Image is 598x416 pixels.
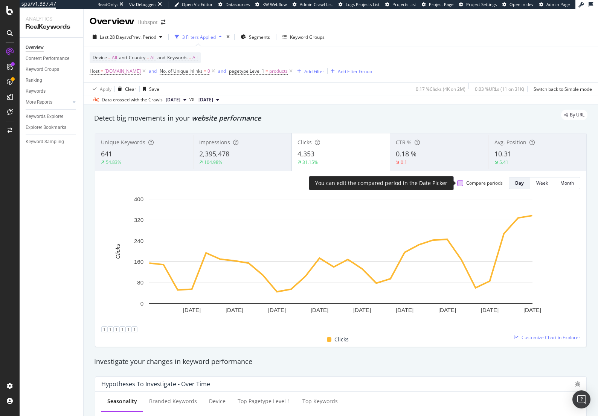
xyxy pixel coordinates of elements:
[112,52,117,63] span: All
[26,23,77,31] div: RealKeywords
[396,139,412,146] span: CTR %
[575,381,580,387] div: bug
[560,180,574,186] div: Month
[300,2,333,7] span: Admin Crawl List
[304,68,324,75] div: Add Filter
[265,68,268,74] span: =
[346,2,380,7] span: Logs Projects List
[167,54,188,61] span: Keywords
[101,326,107,332] div: 1
[94,357,587,367] div: Investigate your changes in keyword performance
[207,66,210,76] span: 0
[429,2,453,7] span: Project Page
[396,307,413,313] text: [DATE]
[172,31,225,43] button: 3 Filters Applied
[353,307,371,313] text: [DATE]
[134,217,143,223] text: 320
[209,398,226,405] div: Device
[149,68,157,74] div: and
[218,68,226,74] div: and
[204,159,222,165] div: 104.98%
[26,124,66,132] div: Explorer Bookmarks
[182,2,213,7] span: Open Viz Editor
[499,159,508,165] div: 5.41
[125,86,136,92] div: Clear
[199,149,229,158] span: 2,395,478
[140,300,143,307] text: 0
[146,54,149,61] span: =
[385,2,416,8] a: Projects List
[163,95,189,104] button: [DATE]
[101,149,112,158] span: 641
[522,334,580,341] span: Customize Chart in Explorer
[104,66,141,76] span: [DOMAIN_NAME]
[26,44,44,52] div: Overview
[238,398,290,405] div: Top pagetype Level 1
[26,124,78,132] a: Explorer Bookmarks
[26,15,77,23] div: Analytics
[561,110,587,120] div: legacy label
[107,398,137,405] div: Seasonality
[459,2,497,8] a: Project Settings
[297,149,314,158] span: 4,353
[268,307,286,313] text: [DATE]
[114,243,121,258] text: Clicks
[26,113,63,121] div: Keywords Explorer
[531,83,592,95] button: Switch back to Simple mode
[26,44,78,52] a: Overview
[101,139,145,146] span: Unique Keywords
[26,87,78,95] a: Keywords
[108,54,111,61] span: =
[101,380,210,388] div: Hypotheses to Investigate - Over Time
[189,54,191,61] span: =
[26,138,78,146] a: Keyword Sampling
[149,86,159,92] div: Save
[546,2,570,7] span: Admin Page
[195,95,222,104] button: [DATE]
[166,96,180,103] span: 2025 Sep. 16th
[182,34,216,40] div: 3 Filters Applied
[338,68,372,75] div: Add Filter Group
[134,238,143,244] text: 240
[218,67,226,75] button: and
[93,54,107,61] span: Device
[198,96,213,103] span: 2025 Aug. 19th
[199,139,230,146] span: Impressions
[127,34,156,40] span: vs Prev. Period
[100,34,127,40] span: Last 28 Days
[125,326,131,332] div: 1
[334,335,349,344] span: Clicks
[26,98,52,106] div: More Reports
[134,258,143,265] text: 160
[494,149,511,158] span: 10.31
[218,2,250,8] a: Datasources
[226,307,243,313] text: [DATE]
[416,86,465,92] div: 0.17 % Clicks ( 4K on 2M )
[26,55,78,63] a: Content Performance
[226,2,250,7] span: Datasources
[315,179,447,187] div: You can edit the compared period in the Date Picker
[475,86,524,92] div: 0.03 % URLs ( 11 on 31K )
[269,66,288,76] span: products
[481,307,499,313] text: [DATE]
[157,54,165,61] span: and
[26,138,64,146] div: Keyword Sampling
[509,177,530,189] button: Day
[339,2,380,8] a: Logs Projects List
[26,98,70,106] a: More Reports
[26,66,78,73] a: Keyword Groups
[119,326,125,332] div: 1
[536,180,548,186] div: Week
[302,398,338,405] div: Top Keywords
[514,334,580,341] a: Customize Chart in Explorer
[494,139,526,146] span: Avg. Position
[510,2,534,7] span: Open in dev
[107,326,113,332] div: 1
[290,34,325,40] div: Keyword Groups
[515,180,524,186] div: Day
[225,33,231,41] div: times
[26,66,59,73] div: Keyword Groups
[249,34,270,40] span: Segments
[502,2,534,8] a: Open in dev
[149,67,157,75] button: and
